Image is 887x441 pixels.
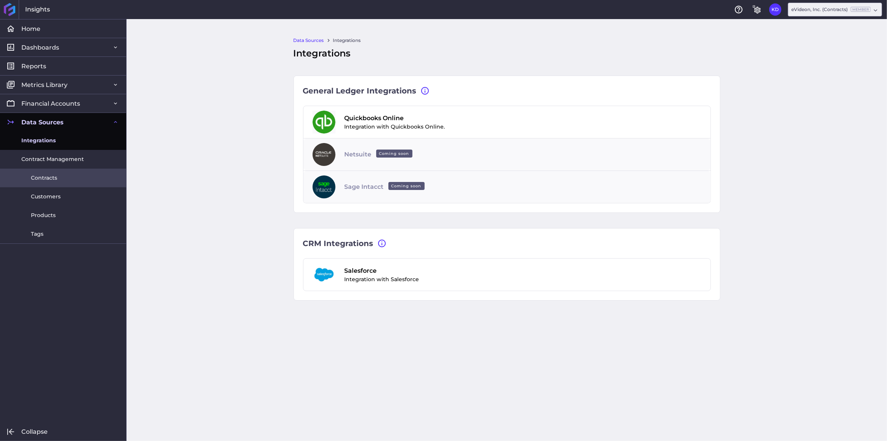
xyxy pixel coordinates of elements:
[345,150,415,159] span: Netsuite
[851,7,871,12] ins: Member
[21,155,84,163] span: Contract Management
[21,81,67,89] span: Metrics Library
[21,100,80,108] span: Financial Accounts
[21,137,56,145] span: Integrations
[31,230,43,238] span: Tags
[751,3,763,16] button: General Settings
[345,114,445,123] span: Quickbooks Online
[345,266,419,283] div: Integration with Salesforce
[376,150,412,158] ins: Coming soon
[388,182,425,190] ins: Coming soon
[303,238,711,249] div: CRM Integrations
[791,6,871,13] div: eVideon, Inc. (Contracts)
[31,211,56,219] span: Products
[345,114,445,131] div: Integration with Quickbooks Online.
[769,3,781,16] button: User Menu
[345,182,428,192] span: Sage Intacct
[21,62,46,70] span: Reports
[21,25,40,33] span: Home
[303,85,711,97] div: General Ledger Integrations
[21,43,59,52] span: Dashboards
[21,428,48,436] span: Collapse
[345,266,419,275] span: Salesforce
[294,37,324,44] a: Data Sources
[31,174,57,182] span: Contracts
[294,47,720,60] div: Integrations
[21,118,64,126] span: Data Sources
[733,3,745,16] button: Help
[788,3,882,16] div: Dropdown select
[31,193,61,201] span: Customers
[333,37,361,44] a: Integrations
